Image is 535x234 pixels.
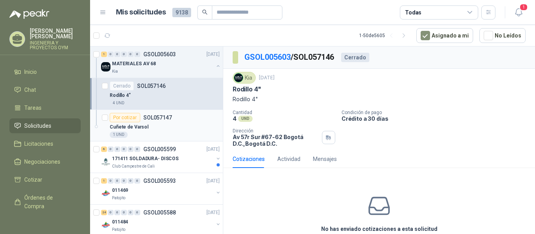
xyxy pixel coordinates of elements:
span: 9138 [172,8,191,17]
div: 0 [114,178,120,184]
p: Rodillo 4" [233,85,261,93]
button: Asignado a mi [416,28,473,43]
p: Club Campestre de Cali [112,163,155,170]
span: Tareas [24,104,42,112]
p: Dirección [233,128,319,134]
div: 0 [108,178,114,184]
span: Licitaciones [24,139,53,148]
div: 0 [128,178,134,184]
p: Cantidad [233,110,335,115]
img: Company Logo [101,189,110,198]
span: Inicio [24,68,37,76]
p: [PERSON_NAME] [PERSON_NAME] [30,28,81,39]
div: 1 [101,52,107,57]
div: UND [238,116,253,122]
div: Kia [233,72,256,84]
div: 0 [121,146,127,152]
p: 011484 [112,218,128,226]
h1: Mis solicitudes [116,7,166,18]
div: 0 [134,210,140,215]
p: Rodillo 4" [110,92,131,99]
div: Cerrado [110,81,134,91]
div: 0 [128,52,134,57]
p: SOL057147 [143,115,172,120]
div: 0 [108,210,114,215]
div: 0 [128,210,134,215]
div: 0 [114,210,120,215]
div: 0 [121,52,127,57]
p: Patojito [112,227,125,233]
p: [DATE] [259,74,275,82]
div: Todas [405,8,421,17]
p: GSOL005599 [143,146,176,152]
div: 0 [108,52,114,57]
div: 0 [134,146,140,152]
img: Company Logo [101,62,110,71]
span: 1 [519,4,528,11]
p: [DATE] [206,51,220,58]
p: [DATE] [206,146,220,153]
p: [DATE] [206,209,220,216]
div: Actividad [277,155,300,163]
span: Órdenes de Compra [24,193,73,211]
p: 4 [233,115,237,122]
p: Cuñete de Varsol [110,123,148,131]
p: 171411 SOLDADURA- DISCOS [112,155,179,163]
a: 6 0 0 0 0 0 GSOL005599[DATE] Company Logo171411 SOLDADURA- DISCOSClub Campestre de Cali [101,145,221,170]
button: No Leídos [479,28,526,43]
div: 0 [108,146,114,152]
a: 1 0 0 0 0 0 GSOL005603[DATE] Company LogoMATERIALES AV 68Kia [101,50,221,75]
a: Tareas [9,100,81,115]
p: GSOL005588 [143,210,176,215]
img: Company Logo [101,220,110,230]
button: 1 [512,5,526,20]
p: SOL057146 [137,83,166,89]
div: Mensajes [313,155,337,163]
p: [DATE] [206,177,220,185]
a: Licitaciones [9,136,81,151]
a: CerradoSOL057146Rodillo 4"4 UND [90,78,223,110]
img: Logo peakr [9,9,49,19]
div: 4 UND [110,100,128,106]
div: 0 [134,52,140,57]
div: 1 UND [110,132,128,138]
p: GSOL005593 [143,178,176,184]
p: INGENIERIA Y PROYECTOS OYM [30,41,81,50]
a: Cotizar [9,172,81,187]
div: Cotizaciones [233,155,265,163]
a: Órdenes de Compra [9,190,81,214]
img: Company Logo [101,157,110,166]
a: Por cotizarSOL057147Cuñete de Varsol1 UND [90,110,223,141]
a: Chat [9,82,81,97]
p: Kia [112,68,118,75]
a: Negociaciones [9,154,81,169]
div: 0 [114,146,120,152]
span: search [202,9,208,15]
div: 1 - 50 de 5605 [359,29,410,42]
span: Cotizar [24,175,42,184]
div: 0 [134,178,140,184]
div: 0 [121,178,127,184]
p: Crédito a 30 días [342,115,532,122]
p: Condición de pago [342,110,532,115]
p: Patojito [112,195,125,201]
p: GSOL005603 [143,52,176,57]
img: Company Logo [234,73,243,82]
a: GSOL005603 [244,52,291,62]
div: Cerrado [341,53,369,62]
p: / SOL057146 [244,51,335,63]
a: Solicitudes [9,118,81,133]
div: 6 [101,146,107,152]
div: 0 [121,210,127,215]
p: MATERIALES AV 68 [112,60,156,68]
div: Por cotizar [110,113,140,122]
span: Solicitudes [24,121,51,130]
div: 1 [101,178,107,184]
span: Chat [24,86,36,94]
p: Rodillo 4" [233,95,526,104]
p: 011469 [112,187,128,194]
h3: No has enviado cotizaciones a esta solicitud [321,225,437,233]
div: 0 [128,146,134,152]
a: Inicio [9,64,81,79]
p: Av 57r Sur #67-62 Bogotá D.C. , Bogotá D.C. [233,134,319,147]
